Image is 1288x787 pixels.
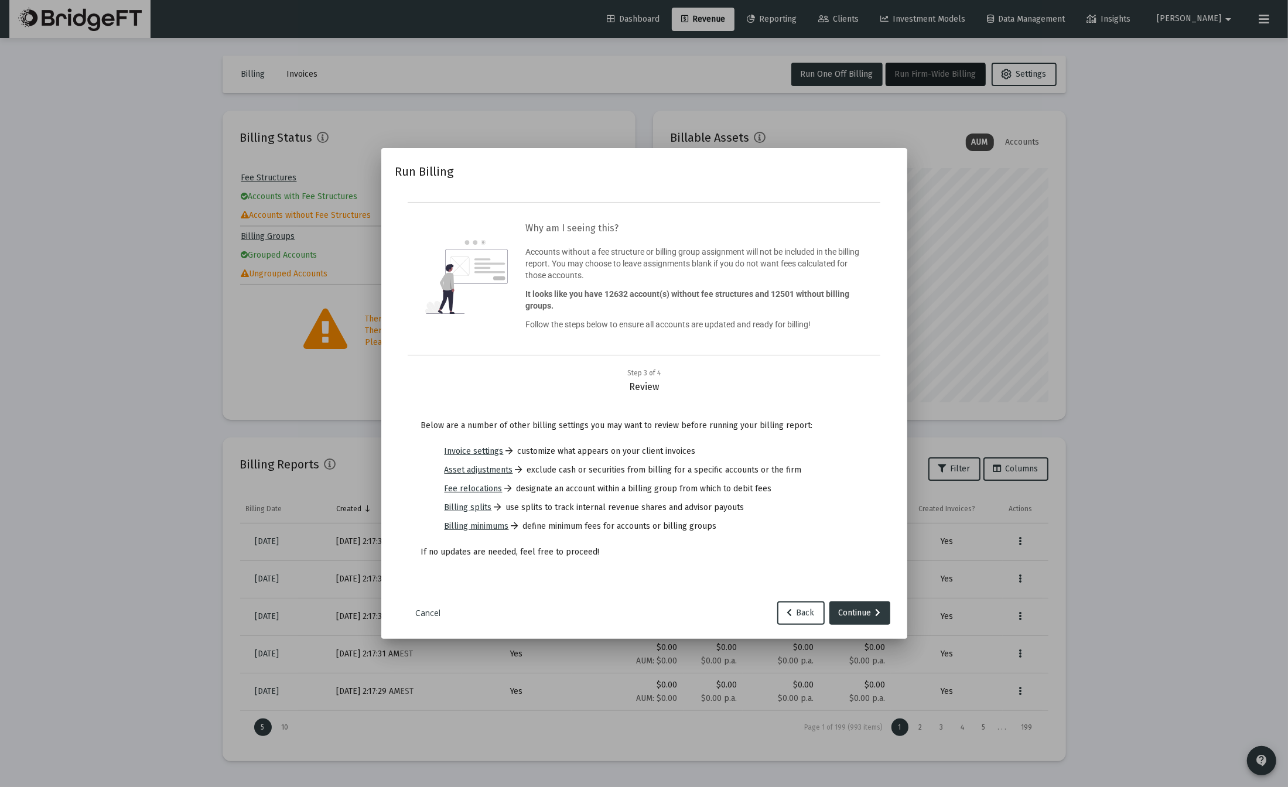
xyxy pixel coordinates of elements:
a: Fee relocations [445,483,503,495]
button: Continue [829,601,890,625]
div: Step 3 of 4 [627,367,661,379]
div: Review [409,367,879,393]
a: Invoice settings [445,446,504,457]
li: define minimum fees for accounts or billing groups [445,521,844,532]
a: Billing minimums [445,521,509,532]
img: question [425,240,508,314]
div: Continue [839,601,881,625]
li: use splits to track internal revenue shares and advisor payouts [445,502,844,514]
p: Below are a number of other billing settings you may want to review before running your billing r... [421,420,867,432]
p: If no updates are needed, feel free to proceed! [421,546,867,558]
a: Billing splits [445,502,492,514]
p: It looks like you have 12632 account(s) without fee structures and 12501 without billing groups. [525,288,863,312]
li: customize what appears on your client invoices [445,446,844,457]
li: designate an account within a billing group from which to debit fees [445,483,844,495]
p: Follow the steps below to ensure all accounts are updated and ready for billing! [525,319,863,330]
li: exclude cash or securities from billing for a specific accounts or the firm [445,464,844,476]
a: Cancel [399,607,457,619]
button: Back [777,601,825,625]
a: Asset adjustments [445,464,513,476]
h2: Run Billing [395,162,454,181]
h3: Why am I seeing this? [525,220,863,237]
p: Accounts without a fee structure or billing group assignment will not be included in the billing ... [525,246,863,281]
span: Back [787,608,815,618]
